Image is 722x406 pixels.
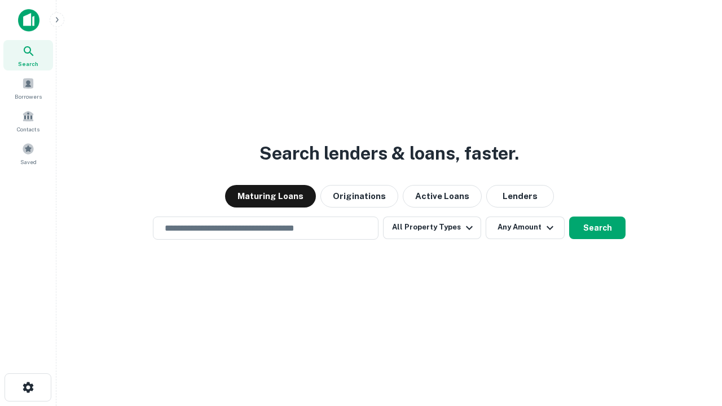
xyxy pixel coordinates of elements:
[486,217,565,239] button: Any Amount
[259,140,519,167] h3: Search lenders & loans, faster.
[225,185,316,208] button: Maturing Loans
[20,157,37,166] span: Saved
[486,185,554,208] button: Lenders
[18,59,38,68] span: Search
[666,316,722,370] iframe: Chat Widget
[3,105,53,136] a: Contacts
[403,185,482,208] button: Active Loans
[569,217,626,239] button: Search
[320,185,398,208] button: Originations
[383,217,481,239] button: All Property Types
[17,125,39,134] span: Contacts
[18,9,39,32] img: capitalize-icon.png
[3,40,53,70] a: Search
[3,138,53,169] a: Saved
[3,73,53,103] a: Borrowers
[15,92,42,101] span: Borrowers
